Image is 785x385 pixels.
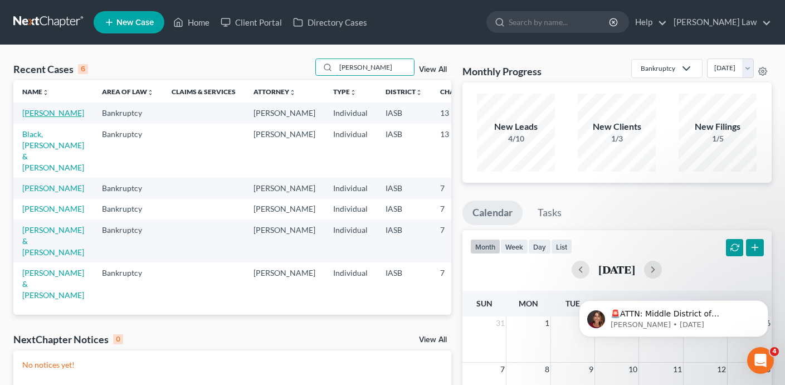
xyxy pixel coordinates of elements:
[22,108,84,118] a: [PERSON_NAME]
[528,201,572,225] a: Tasks
[245,178,324,198] td: [PERSON_NAME]
[377,178,431,198] td: IASB
[679,133,757,144] div: 1/5
[419,336,447,344] a: View All
[377,124,431,178] td: IASB
[93,262,163,305] td: Bankruptcy
[289,89,296,96] i: unfold_more
[431,199,487,220] td: 7
[93,103,163,123] td: Bankruptcy
[22,87,49,96] a: Nameunfold_more
[377,199,431,220] td: IASB
[78,64,88,74] div: 6
[630,12,667,32] a: Help
[324,103,377,123] td: Individual
[147,89,154,96] i: unfold_more
[22,225,84,257] a: [PERSON_NAME] & [PERSON_NAME]
[462,65,542,78] h3: Monthly Progress
[500,239,528,254] button: week
[13,62,88,76] div: Recent Cases
[336,59,414,75] input: Search by name...
[324,124,377,178] td: Individual
[13,333,123,346] div: NextChapter Notices
[598,264,635,275] h2: [DATE]
[519,299,538,308] span: Mon
[22,129,84,172] a: Black, [PERSON_NAME] & [PERSON_NAME]
[93,220,163,262] td: Bankruptcy
[22,268,84,300] a: [PERSON_NAME] & [PERSON_NAME]
[333,87,357,96] a: Typeunfold_more
[215,12,287,32] a: Client Portal
[747,347,774,374] iframe: Intercom live chat
[431,178,487,198] td: 7
[431,124,487,178] td: 13
[578,133,656,144] div: 1/3
[528,239,551,254] button: day
[679,120,757,133] div: New Filings
[509,12,611,32] input: Search by name...
[324,199,377,220] td: Individual
[431,103,487,123] td: 13
[377,220,431,262] td: IASB
[386,87,422,96] a: Districtunfold_more
[102,87,154,96] a: Area of Lawunfold_more
[245,199,324,220] td: [PERSON_NAME]
[22,359,442,371] p: No notices yet!
[477,133,555,144] div: 4/10
[253,87,296,96] a: Attorneyunfold_more
[350,89,357,96] i: unfold_more
[168,12,215,32] a: Home
[245,103,324,123] td: [PERSON_NAME]
[476,299,493,308] span: Sun
[431,262,487,305] td: 7
[324,262,377,305] td: Individual
[113,334,123,344] div: 0
[42,89,49,96] i: unfold_more
[377,103,431,123] td: IASB
[287,12,373,32] a: Directory Cases
[578,120,656,133] div: New Clients
[672,363,683,376] span: 11
[245,220,324,262] td: [PERSON_NAME]
[324,178,377,198] td: Individual
[22,183,84,193] a: [PERSON_NAME]
[770,347,779,356] span: 4
[495,316,506,330] span: 31
[544,363,550,376] span: 8
[163,80,245,103] th: Claims & Services
[716,363,727,376] span: 12
[627,363,638,376] span: 10
[588,363,594,376] span: 9
[377,262,431,305] td: IASB
[245,262,324,305] td: [PERSON_NAME]
[324,220,377,262] td: Individual
[477,120,555,133] div: New Leads
[116,18,154,27] span: New Case
[462,201,523,225] a: Calendar
[544,316,550,330] span: 1
[93,124,163,178] td: Bankruptcy
[93,199,163,220] td: Bankruptcy
[22,204,84,213] a: [PERSON_NAME]
[499,363,506,376] span: 7
[416,89,422,96] i: unfold_more
[470,239,500,254] button: month
[668,12,771,32] a: [PERSON_NAME] Law
[551,239,572,254] button: list
[93,178,163,198] td: Bankruptcy
[245,124,324,178] td: [PERSON_NAME]
[641,64,675,73] div: Bankruptcy
[419,66,447,74] a: View All
[562,277,785,355] iframe: Intercom notifications message
[440,87,478,96] a: Chapterunfold_more
[431,220,487,262] td: 7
